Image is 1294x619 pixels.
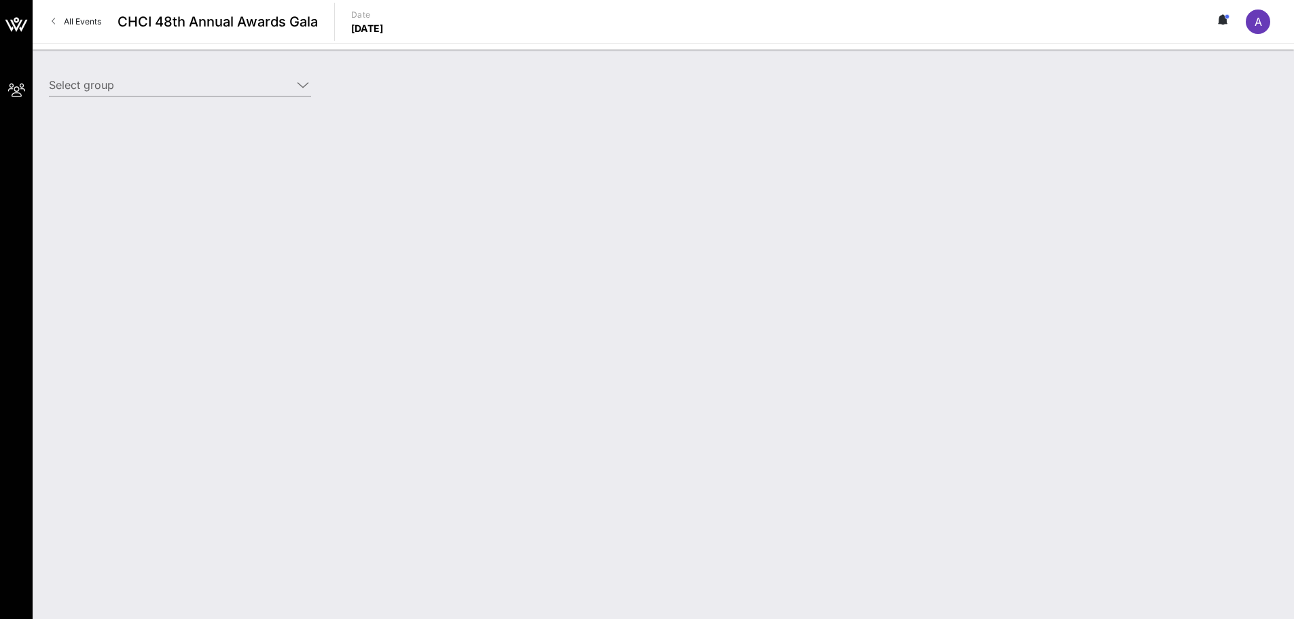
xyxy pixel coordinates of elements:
p: [DATE] [351,22,384,35]
span: All Events [64,16,101,26]
a: All Events [43,11,109,33]
div: A [1246,10,1270,34]
span: CHCI 48th Annual Awards Gala [118,12,318,32]
p: Date [351,8,384,22]
span: A [1255,15,1262,29]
